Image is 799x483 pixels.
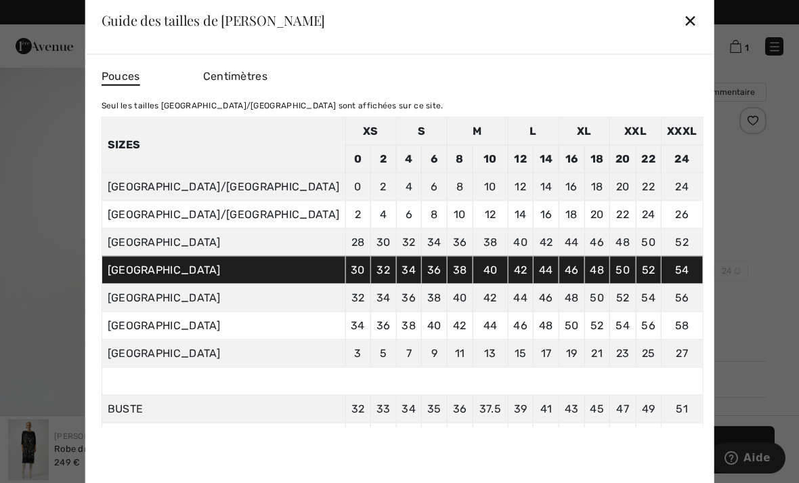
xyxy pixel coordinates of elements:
td: 48 [609,228,636,256]
td: [GEOGRAPHIC_DATA] [102,312,345,339]
span: Pouces [102,68,140,85]
td: 34 [345,312,371,339]
td: 46 [534,284,559,312]
td: 16 [559,145,584,173]
td: 4 [370,201,396,228]
span: 33 [376,402,391,415]
td: 18 [584,145,610,173]
td: 50 [636,228,662,256]
td: 4 [396,145,422,173]
td: 11 [447,339,473,367]
td: [GEOGRAPHIC_DATA] [102,256,345,284]
td: 7 [396,339,422,367]
div: Seul les tailles [GEOGRAPHIC_DATA]/[GEOGRAPHIC_DATA] sont affichées sur ce site. [102,99,704,111]
span: 49 [642,402,655,415]
td: 46 [508,312,534,339]
span: 37.5 [479,402,501,415]
td: 52 [584,312,610,339]
td: 38 [473,228,508,256]
td: 42 [473,284,508,312]
td: 22 [636,173,662,201]
td: 23 [609,339,636,367]
td: 44 [473,312,508,339]
td: 17 [534,339,559,367]
span: 51 [676,402,688,415]
span: 35 [427,402,441,415]
span: 39 [514,402,527,415]
td: 56 [662,284,703,312]
td: 52 [609,284,636,312]
td: 34 [422,228,448,256]
td: 38 [447,256,473,284]
td: 40 [447,284,473,312]
td: 48 [559,284,584,312]
td: 46 [559,256,584,284]
td: 52 [662,228,703,256]
td: 38 [422,284,448,312]
td: 32 [370,256,396,284]
td: 2 [370,145,396,173]
td: 10 [473,145,508,173]
th: Sizes [102,117,345,173]
span: 32 [351,402,365,415]
span: 34 [402,402,416,415]
td: 24 [662,145,703,173]
td: 22 [636,145,662,173]
td: 13 [473,339,508,367]
td: 20 [609,173,636,201]
td: [GEOGRAPHIC_DATA] [102,284,345,312]
td: 3 [345,339,371,367]
td: 50 [559,312,584,339]
td: 42 [447,312,473,339]
td: [GEOGRAPHIC_DATA]/[GEOGRAPHIC_DATA] [102,173,345,201]
td: 6 [422,145,448,173]
td: 40 [473,256,508,284]
span: 43 [565,402,579,415]
td: 32 [396,228,422,256]
td: 5 [370,339,396,367]
td: [GEOGRAPHIC_DATA] [102,228,345,256]
td: 20 [584,201,610,228]
td: 18 [584,173,610,201]
td: 26 [662,201,703,228]
td: 36 [422,256,448,284]
td: 18 [559,201,584,228]
td: 48 [534,312,559,339]
td: 14 [534,173,559,201]
td: 0 [345,145,371,173]
td: TAILLE [102,423,345,450]
td: 4 [396,173,422,201]
td: 42 [508,256,534,284]
td: 54 [662,256,703,284]
td: 16 [534,201,559,228]
td: 36 [370,312,396,339]
td: 54 [609,312,636,339]
span: 41 [540,402,553,415]
div: Guide des tailles de [PERSON_NAME] [102,14,326,27]
td: BUSTE [102,395,345,423]
td: 20 [609,145,636,173]
td: 44 [534,256,559,284]
td: M [447,117,508,145]
td: 8 [447,173,473,201]
td: 30 [345,256,371,284]
td: S [396,117,447,145]
td: [GEOGRAPHIC_DATA]/[GEOGRAPHIC_DATA] [102,201,345,228]
td: XXXL [662,117,703,145]
td: 21 [584,339,610,367]
td: 24 [636,201,662,228]
td: 0 [345,173,371,201]
td: 58 [662,312,703,339]
td: 44 [508,284,534,312]
td: XXL [609,117,661,145]
td: 32 [345,284,371,312]
td: 38 [396,312,422,339]
td: 14 [534,145,559,173]
td: 50 [609,256,636,284]
td: 6 [396,201,422,228]
td: 34 [396,256,422,284]
td: 12 [508,145,534,173]
td: 10 [473,173,508,201]
td: L [508,117,559,145]
td: [GEOGRAPHIC_DATA] [102,339,345,367]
